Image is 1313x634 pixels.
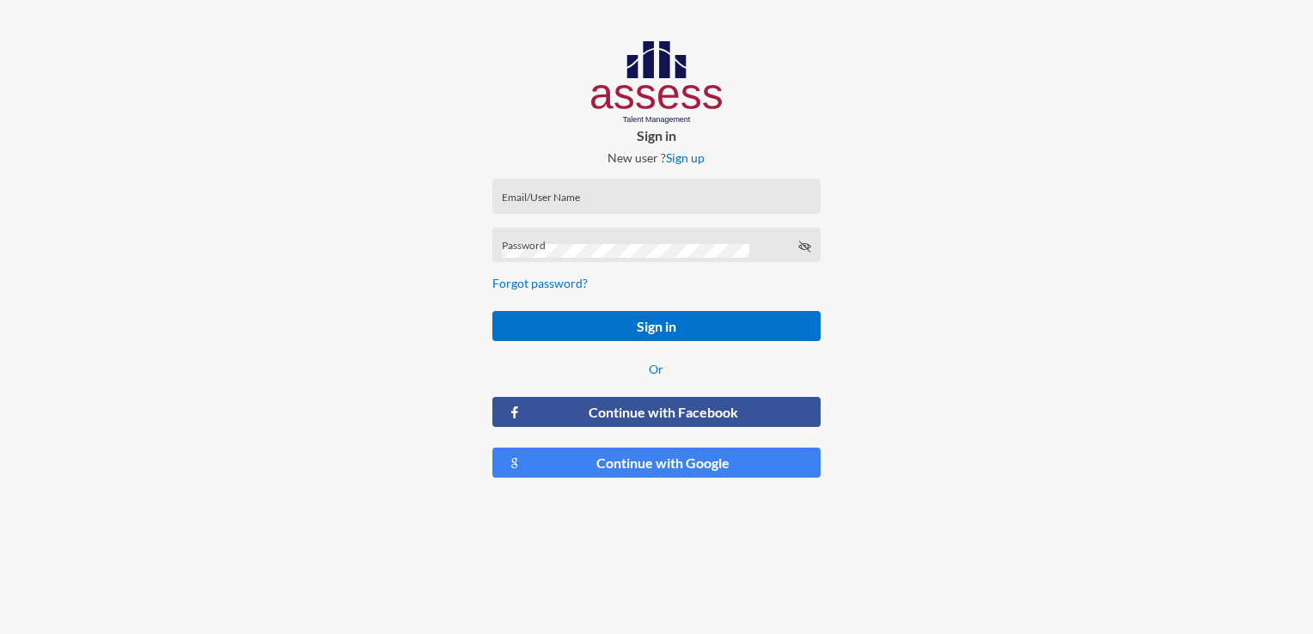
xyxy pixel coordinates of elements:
[492,276,588,290] a: Forgot password?
[591,41,723,124] img: AssessLogoo.svg
[492,311,820,341] button: Sign in
[479,150,834,165] p: New user ?
[492,448,820,478] button: Continue with Google
[479,127,834,143] p: Sign in
[492,362,820,376] p: Or
[666,150,705,165] a: Sign up
[492,397,820,427] button: Continue with Facebook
